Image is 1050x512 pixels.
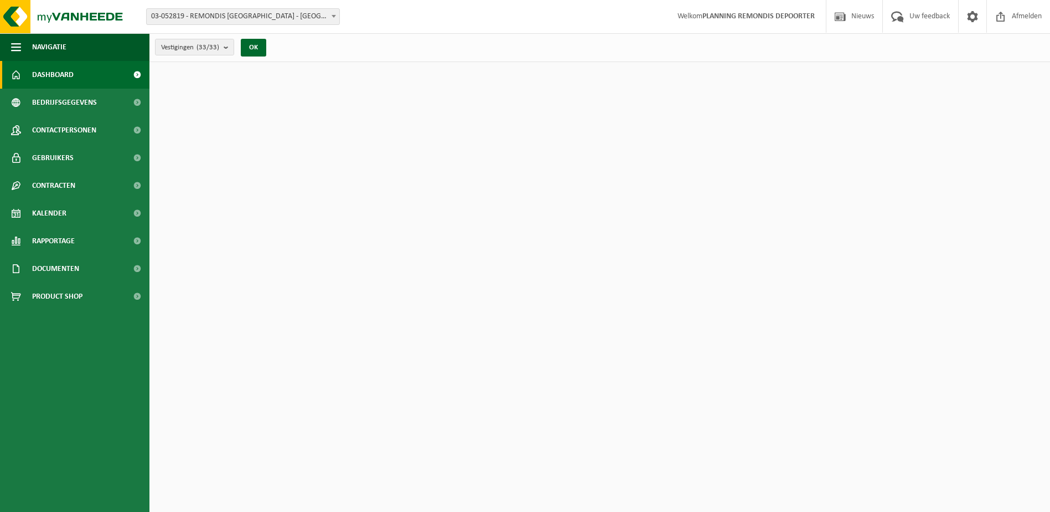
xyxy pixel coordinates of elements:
[32,89,97,116] span: Bedrijfsgegevens
[32,255,79,283] span: Documenten
[32,227,75,255] span: Rapportage
[155,39,234,55] button: Vestigingen(33/33)
[32,33,66,61] span: Navigatie
[147,9,339,24] span: 03-052819 - REMONDIS WEST-VLAANDEREN - OOSTENDE
[702,12,815,21] strong: PLANNING REMONDIS DEPOORTER
[32,283,82,310] span: Product Shop
[241,39,266,57] button: OK
[32,116,96,144] span: Contactpersonen
[32,199,66,227] span: Kalender
[161,39,219,56] span: Vestigingen
[32,61,74,89] span: Dashboard
[32,172,75,199] span: Contracten
[196,44,219,51] count: (33/33)
[32,144,74,172] span: Gebruikers
[146,8,340,25] span: 03-052819 - REMONDIS WEST-VLAANDEREN - OOSTENDE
